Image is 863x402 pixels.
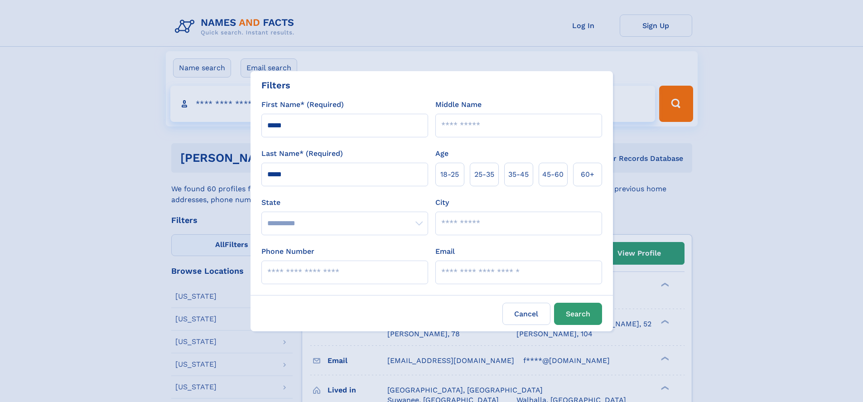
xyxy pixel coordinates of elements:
button: Search [554,303,602,325]
label: Email [435,246,455,257]
span: 25‑35 [474,169,494,180]
label: Phone Number [261,246,314,257]
label: Middle Name [435,99,482,110]
span: 18‑25 [440,169,459,180]
span: 45‑60 [542,169,564,180]
div: Filters [261,78,290,92]
label: Cancel [502,303,550,325]
label: Age [435,148,448,159]
span: 60+ [581,169,594,180]
label: Last Name* (Required) [261,148,343,159]
label: State [261,197,428,208]
label: First Name* (Required) [261,99,344,110]
span: 35‑45 [508,169,529,180]
label: City [435,197,449,208]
